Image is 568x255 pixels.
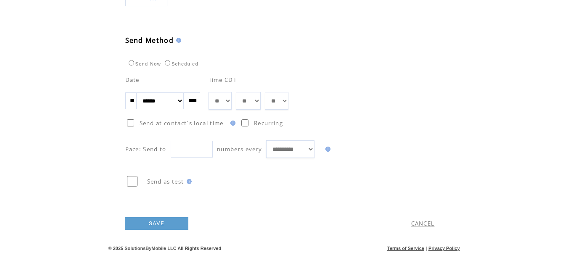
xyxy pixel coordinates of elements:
img: help.gif [174,38,181,43]
label: Scheduled [163,61,198,66]
span: Send at contact`s local time [140,119,224,127]
a: Terms of Service [387,246,424,251]
label: Send Now [127,61,161,66]
img: help.gif [184,179,192,184]
span: Date [125,76,140,84]
span: Time CDT [209,76,237,84]
span: Recurring [254,119,283,127]
img: help.gif [323,147,330,152]
span: © 2025 SolutionsByMobile LLC All Rights Reserved [108,246,222,251]
span: numbers every [217,145,262,153]
img: help.gif [228,121,235,126]
span: Pace: Send to [125,145,166,153]
a: SAVE [125,217,188,230]
span: Send as test [147,178,184,185]
input: Scheduled [165,60,170,66]
a: Privacy Policy [428,246,460,251]
span: | [425,246,427,251]
a: CANCEL [411,220,435,227]
span: Send Method [125,36,174,45]
input: Send Now [129,60,134,66]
